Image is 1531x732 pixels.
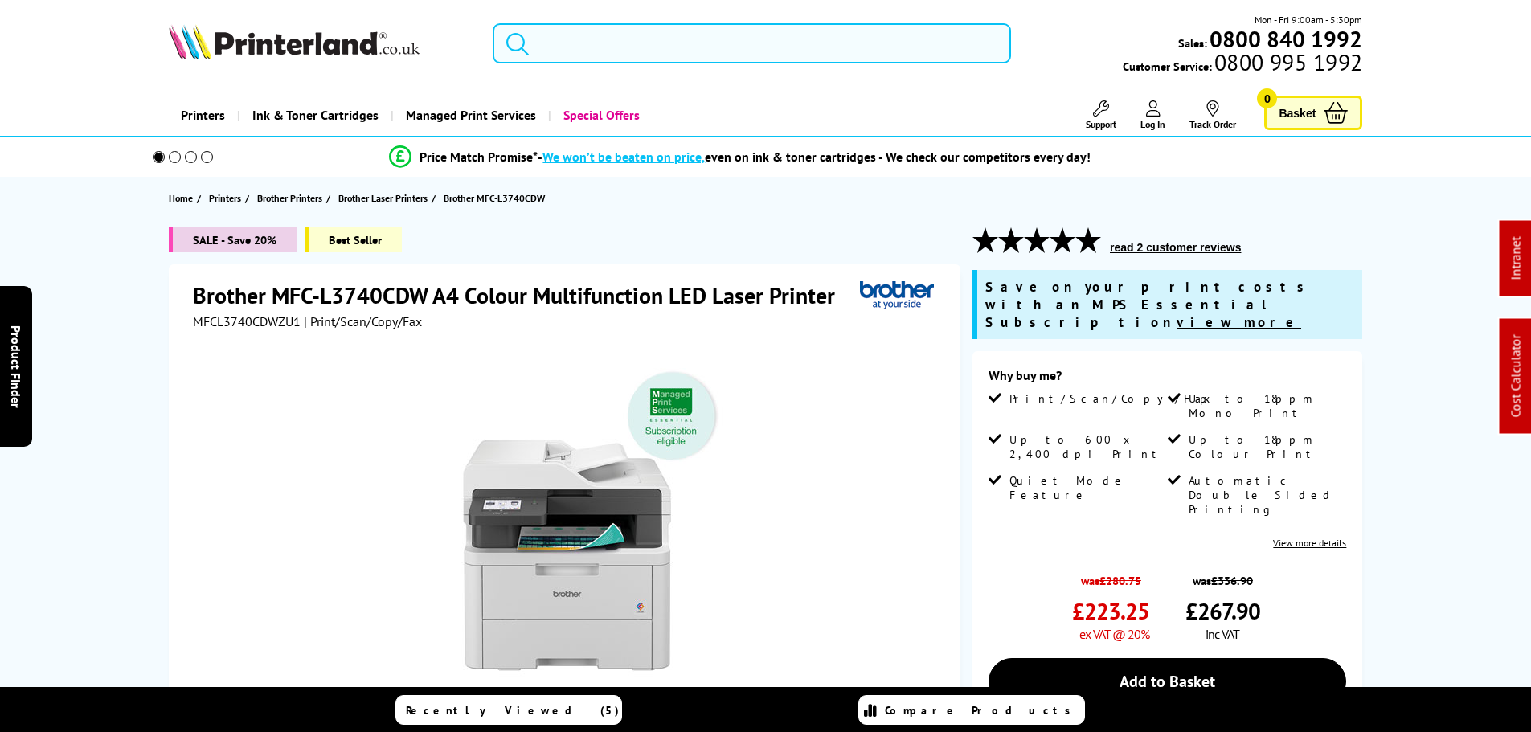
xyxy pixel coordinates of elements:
span: Automatic Double Sided Printing [1189,473,1343,517]
span: £223.25 [1072,596,1149,626]
u: view more [1177,313,1301,331]
span: was [1185,565,1260,588]
a: Ink & Toner Cartridges [237,95,391,136]
button: read 2 customer reviews [1105,240,1246,255]
span: SALE - Save 20% [169,227,297,252]
span: Save on your print costs with an MPS Essential Subscription [985,278,1312,331]
span: ex VAT @ 20% [1079,626,1149,642]
span: inc VAT [1206,626,1239,642]
span: Recently Viewed (5) [406,703,620,718]
a: View more details [1273,537,1346,549]
a: Add to Basket [989,658,1346,705]
span: Up to 18ppm Colour Print [1189,432,1343,461]
a: Intranet [1508,237,1524,280]
a: Special Offers [548,95,652,136]
a: Managed Print Services [391,95,548,136]
a: Basket 0 [1264,96,1362,130]
span: | Print/Scan/Copy/Fax [304,313,422,329]
span: Product Finder [8,325,24,407]
a: Compare Products [858,695,1085,725]
span: Best Seller [305,227,402,252]
span: Ink & Toner Cartridges [252,95,379,136]
h1: Brother MFC-L3740CDW A4 Colour Multifunction LED Laser Printer [193,280,851,310]
a: 0800 840 1992 [1207,31,1362,47]
a: Brother Laser Printers [338,190,432,207]
a: Brother Printers [257,190,326,207]
a: Printers [169,95,237,136]
span: Log In [1140,118,1165,130]
a: Support [1086,100,1116,130]
a: Printers [209,190,245,207]
span: Basket [1279,102,1316,124]
span: 0800 995 1992 [1212,55,1362,70]
span: Home [169,190,193,207]
li: modal_Promise [131,143,1350,171]
strike: £280.75 [1099,573,1141,588]
span: 0 [1257,88,1277,108]
a: Home [169,190,197,207]
span: was [1072,565,1149,588]
span: Brother Printers [257,190,322,207]
span: Mon - Fri 9:00am - 5:30pm [1255,12,1362,27]
span: Printers [209,190,241,207]
img: Brother [860,280,934,310]
a: Cost Calculator [1508,335,1524,418]
span: Up to 18ppm Mono Print [1189,391,1343,420]
div: - even on ink & toner cartridges - We check our competitors every day! [538,149,1091,165]
b: 0800 840 1992 [1210,24,1362,54]
span: Quiet Mode Feature [1009,473,1164,502]
span: Customer Service: [1123,55,1362,74]
span: £267.90 [1185,596,1260,626]
img: Printerland Logo [169,24,420,59]
span: We won’t be beaten on price, [542,149,705,165]
span: Compare Products [885,703,1079,718]
span: Up to 600 x 2,400 dpi Print [1009,432,1164,461]
a: Recently Viewed (5) [395,695,622,725]
span: Price Match Promise* [420,149,538,165]
span: MFCL3740CDWZU1 [193,313,301,329]
span: Brother Laser Printers [338,190,428,207]
a: Log In [1140,100,1165,130]
span: Print/Scan/Copy/Fax [1009,391,1216,406]
span: Sales: [1178,35,1207,51]
span: Brother MFC-L3740CDW [444,192,545,204]
a: Printerland Logo [169,24,473,63]
a: Track Order [1189,100,1236,130]
div: Why buy me? [989,367,1346,391]
span: Support [1086,118,1116,130]
img: Brother MFC-L3740CDW [409,362,724,677]
strike: £336.90 [1211,573,1253,588]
